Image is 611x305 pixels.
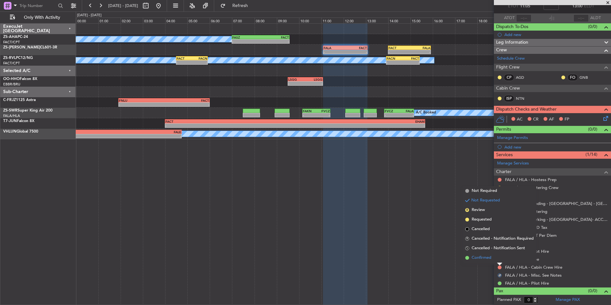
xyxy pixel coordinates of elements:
div: - [232,40,261,43]
div: FACT [261,35,289,39]
div: - [324,50,345,54]
span: (0/0) [588,287,597,294]
span: ALDT [590,15,601,21]
span: Cancelled - Notification Sent [472,245,525,251]
div: 03:00 [143,18,165,23]
div: FASZ [232,35,261,39]
span: ZS-SWR [3,109,18,113]
a: FACT/CPT [3,61,20,66]
span: Flight Crew [496,64,520,71]
a: FALA / HLA - Hostess Prep [505,177,557,182]
a: T7-JUNFalcon 8X [3,119,34,123]
span: Only With Activity [17,15,67,20]
div: - [288,82,305,85]
div: FO [567,74,578,81]
div: FVCZ [316,109,330,113]
div: FACT [177,56,192,60]
span: [DATE] - [DATE] [108,3,138,9]
button: Only With Activity [7,12,69,23]
span: Review [472,207,485,213]
span: Cabin Crew [496,85,520,92]
a: C-FRJZ1125 Astra [3,98,36,102]
div: - [40,134,181,138]
span: Crew [496,47,507,54]
div: 17:00 [455,18,477,23]
div: FVCZ [385,109,399,113]
a: ZS-SWRSuper King Air 200 [3,109,53,113]
div: 08:00 [255,18,277,23]
div: FALA [409,46,430,50]
span: Cancelled [472,226,490,232]
span: (0/0) [588,23,597,30]
div: 13:00 [366,18,388,23]
div: - [403,61,419,64]
a: Manage Permits [497,135,528,141]
div: FACN [387,56,403,60]
div: 14:00 [388,18,411,23]
div: 01:00 [98,18,121,23]
span: Not Requested [471,197,500,204]
a: FALA / HLA - Parking - [GEOGRAPHIC_DATA]- ACC # 1800 [505,217,608,222]
span: ELDT [584,3,594,10]
span: VHLUN [3,130,17,134]
div: 02:00 [121,18,143,23]
div: - [295,124,425,127]
div: - [399,113,413,117]
div: - [192,61,207,64]
div: 04:00 [165,18,187,23]
div: EHAM [295,120,425,123]
a: EBBR/BRU [3,82,20,87]
span: C-FRJZ [3,98,16,102]
div: - [316,113,330,117]
div: 09:00 [277,18,299,23]
a: FALA/HLA [3,113,20,118]
label: Planned PAX [497,297,521,303]
div: 00:00 [76,18,98,23]
div: FALA [324,46,345,50]
span: Pax [496,287,503,295]
div: FACT [345,46,367,50]
div: Add new [504,144,608,150]
span: Leg Information [496,39,528,46]
div: FACT [389,46,409,50]
div: FACT [164,98,209,102]
a: FALA / HLA - Catering Crew [505,185,558,190]
span: OO-HHO [3,77,20,81]
span: Charter [496,168,511,176]
span: Permits [496,126,511,133]
div: FACN [192,56,207,60]
div: FAKN [303,109,316,113]
a: ZS-RVLPC12/NG [3,56,33,60]
a: Schedule Crew [497,55,525,62]
input: Trip Number [19,1,56,11]
div: 12:00 [344,18,366,23]
div: - [177,61,192,64]
span: S [465,246,469,250]
span: Refresh [227,4,254,8]
div: ISP [504,95,514,102]
div: - [409,50,430,54]
a: FACT / CPT - Landing - [GEOGRAPHIC_DATA] - [GEOGRAPHIC_DATA] International FACT / CPT [505,201,608,206]
span: CR [533,116,538,123]
div: FACT [403,56,419,60]
span: R [465,237,469,241]
span: Not Required [472,188,497,194]
div: - [345,50,367,54]
div: CP [504,74,514,81]
span: ZS-RVL [3,56,16,60]
span: ATOT [504,15,515,21]
div: LSGG [305,77,322,81]
div: - [303,113,316,117]
a: VHLUNGlobal 7500 [3,130,38,134]
span: ZS-AHA [3,35,18,39]
a: FACT/CPT [3,40,20,45]
div: 16:00 [433,18,455,23]
span: Dispatch To-Dos [496,23,528,31]
div: 07:00 [232,18,254,23]
div: FALA [399,109,413,113]
div: 05:00 [187,18,210,23]
div: - [305,82,322,85]
span: ZS-[PERSON_NAME] [3,46,40,49]
div: 10:00 [299,18,321,23]
a: ZS-AHAPC-24 [3,35,28,39]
